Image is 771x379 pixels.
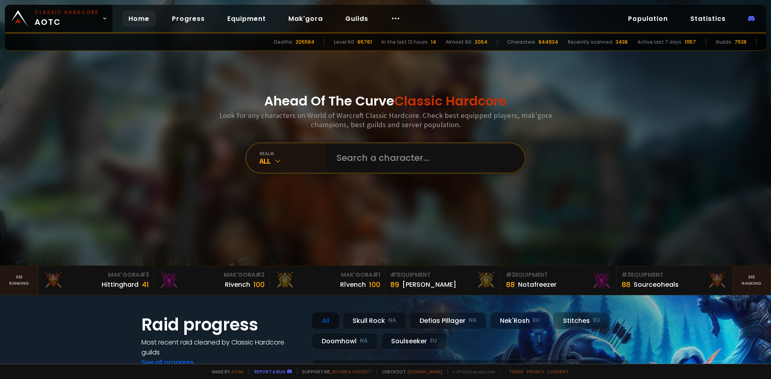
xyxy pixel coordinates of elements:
a: Progress [165,10,211,27]
small: EU [593,316,600,324]
div: Nek'Rosh [490,312,550,329]
a: [DOMAIN_NAME] [408,369,443,375]
h1: Ahead Of The Curve [264,91,507,111]
span: # 1 [390,271,398,279]
div: 88 [622,279,630,290]
div: Equipment [622,271,727,279]
div: Mak'Gora [275,271,380,279]
a: Classic HardcoreAOTC [5,5,112,32]
small: NA [360,337,368,345]
a: Terms [509,369,524,375]
div: 2064 [475,39,487,46]
div: 11157 [685,39,696,46]
div: 100 [369,279,380,290]
div: Mak'Gora [43,271,149,279]
div: 14 [431,39,436,46]
div: Almost 60 [446,39,471,46]
h4: Most recent raid cleaned by Classic Hardcore guilds [141,337,302,357]
a: Statistics [684,10,732,27]
a: Mak'Gora#3Hittinghard41 [39,266,154,295]
span: # 3 [140,271,149,279]
span: Checkout [377,369,443,375]
a: Privacy [527,369,544,375]
div: Deaths [274,39,292,46]
div: 89 [390,279,399,290]
div: Characters [507,39,535,46]
div: 41 [142,279,149,290]
a: See all progress [141,358,194,367]
a: Report a bug [254,369,286,375]
small: NA [388,316,396,324]
div: Equipment [506,271,612,279]
div: 205584 [296,39,314,46]
small: Classic Hardcore [35,9,99,16]
div: Equipment [390,271,496,279]
div: Sourceoheals [634,280,679,290]
div: 3438 [616,39,628,46]
a: Consent [547,369,569,375]
div: Soulseeker [381,332,447,350]
span: AOTC [35,9,99,28]
div: Defias Pillager [410,312,487,329]
div: 100 [253,279,265,290]
span: v. d752d5 - production [447,369,496,375]
div: Active last 7 days [637,39,681,46]
a: Population [622,10,674,27]
div: Stitches [553,312,610,329]
a: #3Equipment88Sourceoheals [617,266,732,295]
span: # 3 [622,271,631,279]
div: Rîvench [340,280,366,290]
div: [PERSON_NAME] [402,280,456,290]
div: realm [259,150,327,156]
a: Mak'Gora#2Rivench100 [154,266,270,295]
div: Rivench [225,280,250,290]
div: All [259,156,327,166]
span: # 2 [506,271,515,279]
a: Mak'gora [282,10,329,27]
div: Notafreezer [518,280,557,290]
div: 88 [506,279,515,290]
small: NA [469,316,477,324]
div: Guilds [716,39,731,46]
a: Seeranking [732,266,771,295]
a: #1Equipment89[PERSON_NAME] [385,266,501,295]
a: Home [122,10,156,27]
span: Made by [207,369,243,375]
div: 7538 [734,39,747,46]
div: Doomhowl [312,332,378,350]
a: Equipment [221,10,272,27]
span: Classic Hardcore [394,92,507,110]
small: EU [533,316,540,324]
h1: Raid progress [141,312,302,337]
a: Buy me a coffee [332,369,372,375]
span: Support me, [297,369,372,375]
span: # 1 [373,271,380,279]
div: All [312,312,339,329]
div: Hittinghard [102,280,139,290]
div: 65761 [357,39,372,46]
div: Mak'Gora [159,271,265,279]
a: a fan [231,369,243,375]
input: Search a character... [332,144,515,172]
div: In the last 12 hours [381,39,428,46]
div: Recently scanned [568,39,612,46]
a: Guilds [339,10,375,27]
div: 844934 [538,39,558,46]
a: #2Equipment88Notafreezer [501,266,617,295]
span: # 2 [255,271,265,279]
div: Skull Rock [343,312,406,329]
div: Level 60 [334,39,354,46]
a: Mak'Gora#1Rîvench100 [270,266,385,295]
h3: Look for any characters on World of Warcraft Classic Hardcore. Check best equipped players, mak'g... [216,111,555,129]
small: EU [430,337,437,345]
